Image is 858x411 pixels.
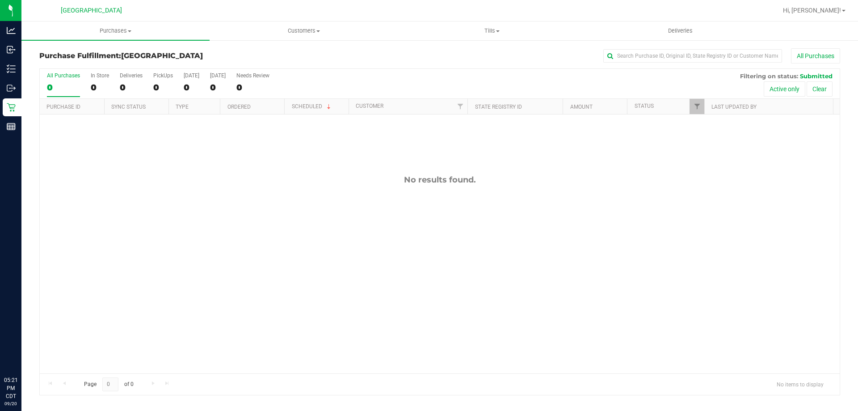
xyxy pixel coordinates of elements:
a: Tills [398,21,586,40]
a: Customers [210,21,398,40]
iframe: Resource center [9,339,36,366]
a: Deliveries [586,21,774,40]
a: Ordered [227,104,251,110]
inline-svg: Inventory [7,64,16,73]
div: 0 [47,82,80,93]
a: Amount [570,104,593,110]
inline-svg: Outbound [7,84,16,93]
div: 0 [210,82,226,93]
span: No items to display [770,377,831,391]
div: 0 [184,82,199,93]
input: Search Purchase ID, Original ID, State Registry ID or Customer Name... [603,49,782,63]
span: Tills [398,27,585,35]
span: Page of 0 [76,377,141,391]
div: 0 [120,82,143,93]
div: PickUps [153,72,173,79]
inline-svg: Retail [7,103,16,112]
span: Filtering on status: [740,72,798,80]
div: 0 [236,82,269,93]
div: 0 [153,82,173,93]
a: Purchase ID [46,104,80,110]
div: In Store [91,72,109,79]
div: Deliveries [120,72,143,79]
span: [GEOGRAPHIC_DATA] [121,51,203,60]
a: Status [635,103,654,109]
span: Customers [210,27,397,35]
a: Scheduled [292,103,332,110]
div: No results found. [40,175,840,185]
button: All Purchases [791,48,840,64]
inline-svg: Analytics [7,26,16,35]
span: [GEOGRAPHIC_DATA] [61,7,122,14]
div: 0 [91,82,109,93]
button: Active only [764,81,805,97]
a: Filter [690,99,704,114]
div: Needs Review [236,72,269,79]
a: Sync Status [111,104,146,110]
a: State Registry ID [475,104,522,110]
div: [DATE] [210,72,226,79]
inline-svg: Inbound [7,45,16,54]
a: Last Updated By [711,104,757,110]
span: Submitted [800,72,833,80]
p: 05:21 PM CDT [4,376,17,400]
button: Clear [807,81,833,97]
a: Filter [453,99,467,114]
inline-svg: Reports [7,122,16,131]
div: [DATE] [184,72,199,79]
h3: Purchase Fulfillment: [39,52,306,60]
iframe: Resource center unread badge [26,338,37,349]
a: Purchases [21,21,210,40]
span: Deliveries [656,27,705,35]
a: Customer [356,103,383,109]
span: Hi, [PERSON_NAME]! [783,7,841,14]
span: Purchases [21,27,210,35]
a: Type [176,104,189,110]
p: 09/20 [4,400,17,407]
div: All Purchases [47,72,80,79]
